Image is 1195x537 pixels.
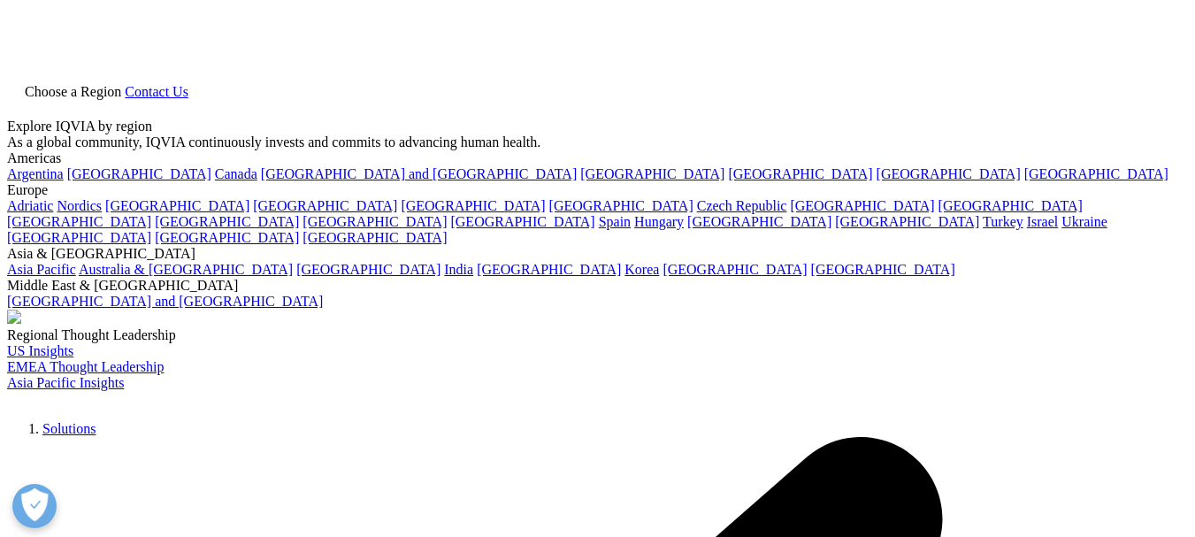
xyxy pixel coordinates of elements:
a: Solutions [42,421,96,436]
a: [GEOGRAPHIC_DATA] [7,230,151,245]
a: [GEOGRAPHIC_DATA] [303,230,447,245]
a: [GEOGRAPHIC_DATA] [835,214,979,229]
a: [GEOGRAPHIC_DATA] [938,198,1083,213]
a: Asia Pacific Insights [7,375,124,390]
a: [GEOGRAPHIC_DATA] [663,262,807,277]
a: [GEOGRAPHIC_DATA] [105,198,249,213]
a: India [444,262,473,277]
a: Ukraine [1061,214,1107,229]
div: Americas [7,150,1188,166]
a: Israel [1027,214,1059,229]
div: As a global community, IQVIA continuously invests and commits to advancing human health. [7,134,1188,150]
a: [GEOGRAPHIC_DATA] [155,230,299,245]
a: [GEOGRAPHIC_DATA] [296,262,440,277]
a: [GEOGRAPHIC_DATA] [549,198,693,213]
a: Argentina [7,166,64,181]
a: Spain [599,214,631,229]
a: EMEA Thought Leadership [7,359,164,374]
a: [GEOGRAPHIC_DATA] [790,198,934,213]
a: Turkey [983,214,1023,229]
a: [GEOGRAPHIC_DATA] [303,214,447,229]
a: [GEOGRAPHIC_DATA] [450,214,594,229]
a: Australia & [GEOGRAPHIC_DATA] [79,262,293,277]
a: [GEOGRAPHIC_DATA] [687,214,831,229]
a: [GEOGRAPHIC_DATA] [580,166,724,181]
a: [GEOGRAPHIC_DATA] [401,198,545,213]
div: Middle East & [GEOGRAPHIC_DATA] [7,278,1188,294]
a: [GEOGRAPHIC_DATA] [67,166,211,181]
a: [GEOGRAPHIC_DATA] and [GEOGRAPHIC_DATA] [261,166,577,181]
a: [GEOGRAPHIC_DATA] and [GEOGRAPHIC_DATA] [7,294,323,309]
div: Asia & [GEOGRAPHIC_DATA] [7,246,1188,262]
a: [GEOGRAPHIC_DATA] [811,262,955,277]
div: Regional Thought Leadership [7,327,1188,343]
a: Contact Us [125,84,188,99]
a: Hungary [634,214,684,229]
a: Adriatic [7,198,53,213]
a: [GEOGRAPHIC_DATA] [155,214,299,229]
img: 2093_analyzing-data-using-big-screen-display-and-laptop.png [7,310,21,324]
a: [GEOGRAPHIC_DATA] [7,214,151,229]
a: [GEOGRAPHIC_DATA] [877,166,1021,181]
a: [GEOGRAPHIC_DATA] [1024,166,1168,181]
a: Canada [215,166,257,181]
div: Explore IQVIA by region [7,119,1188,134]
a: [GEOGRAPHIC_DATA] [728,166,872,181]
a: Nordics [57,198,102,213]
a: US Insights [7,343,73,358]
a: [GEOGRAPHIC_DATA] [253,198,397,213]
span: Choose a Region [25,84,121,99]
a: Asia Pacific [7,262,76,277]
button: Open Preferences [12,484,57,528]
a: Korea [624,262,659,277]
div: Europe [7,182,1188,198]
a: [GEOGRAPHIC_DATA] [477,262,621,277]
a: Czech Republic [697,198,787,213]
